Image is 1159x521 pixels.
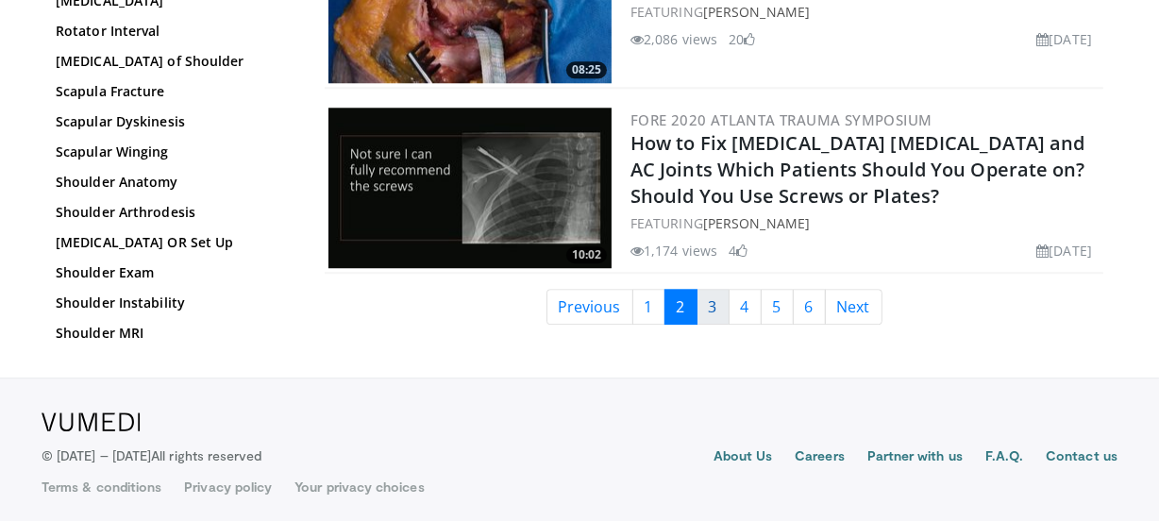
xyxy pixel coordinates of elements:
nav: Search results pages [325,289,1103,325]
a: 5 [761,289,794,325]
a: 10:02 [328,108,612,268]
a: 6 [793,289,826,325]
a: Shoulder MRI [56,324,287,343]
div: FEATURING [630,213,1100,233]
span: 10:02 [566,246,607,263]
li: 2,086 views [630,29,717,49]
a: 2 [664,289,697,325]
a: Terms & conditions [42,478,161,496]
span: All rights reserved [151,447,261,463]
a: Shoulder Instability [56,294,287,312]
a: Contact us [1046,446,1117,469]
a: Scapula Fracture [56,82,287,101]
a: Shoulder Exam [56,263,287,282]
a: F.A.Q. [985,446,1023,469]
a: Partner with us [867,446,963,469]
p: © [DATE] – [DATE] [42,446,262,465]
a: FORE 2020 Atlanta Trauma Symposium [630,110,932,129]
a: 3 [697,289,730,325]
a: [PERSON_NAME] [703,214,810,232]
a: Shoulder Arthrodesis [56,203,287,222]
a: Previous [546,289,633,325]
a: How to Fix [MEDICAL_DATA] [MEDICAL_DATA] and AC Joints Which Patients Should You Operate on? Shou... [630,130,1085,209]
a: Scapular Winging [56,143,287,161]
span: 08:25 [566,61,607,78]
div: FEATURING [630,2,1100,22]
li: 20 [729,29,755,49]
a: Next [825,289,882,325]
a: Rotator Interval [56,22,287,41]
a: 1 [632,289,665,325]
li: 4 [729,241,747,260]
a: [PERSON_NAME] [703,3,810,21]
li: [DATE] [1036,29,1092,49]
a: About Us [714,446,773,469]
a: Shoulder Anatomy [56,173,287,192]
img: VuMedi Logo [42,412,141,431]
a: [MEDICAL_DATA] OR Set Up [56,233,287,252]
a: Your privacy choices [294,478,424,496]
a: Careers [795,446,845,469]
img: 5f42244a-dcee-463b-9dbf-c6637ae33c7a.300x170_q85_crop-smart_upscale.jpg [328,108,612,268]
a: [MEDICAL_DATA] of Shoulder [56,52,287,71]
li: [DATE] [1036,241,1092,260]
li: 1,174 views [630,241,717,260]
a: Scapular Dyskinesis [56,112,287,131]
a: Privacy policy [184,478,272,496]
a: 4 [729,289,762,325]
